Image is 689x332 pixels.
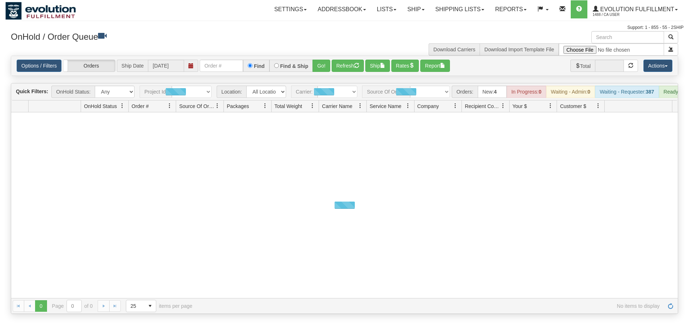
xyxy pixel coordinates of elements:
span: 1488 / CA User [593,11,647,18]
a: Options / Filters [17,60,61,72]
div: Waiting - Admin: [546,86,595,98]
span: items per page [126,300,192,312]
span: Location: [217,86,246,98]
strong: 0 [587,89,590,95]
strong: 387 [646,89,654,95]
a: Reports [490,0,532,18]
iframe: chat widget [672,129,688,203]
span: Evolution Fulfillment [599,6,674,12]
span: OnHold Status [84,103,117,110]
span: Your $ [513,103,527,110]
label: Find [254,64,265,69]
span: Page 0 [35,300,47,312]
button: Search [664,31,678,43]
input: Search [591,31,664,43]
span: Total Weight [275,103,302,110]
span: Customer $ [560,103,586,110]
div: grid toolbar [11,83,678,100]
a: Your $ filter column settings [544,100,557,112]
a: Settings [269,0,312,18]
strong: 4 [494,89,497,95]
h3: OnHold / Order Queue [11,31,339,42]
a: Company filter column settings [449,100,462,112]
a: Download Carriers [433,47,475,52]
a: Evolution Fulfillment 1488 / CA User [587,0,683,18]
span: Recipient Country [465,103,500,110]
span: Service Name [370,103,401,110]
button: Report [420,60,450,72]
a: OnHold Status filter column settings [116,100,128,112]
label: Find & Ship [280,64,309,69]
a: Order # filter column settings [163,100,176,112]
span: Orders: [452,86,478,98]
img: logo1488.jpg [5,2,76,20]
div: New: [478,86,507,98]
span: Total [570,60,595,72]
span: Packages [227,103,249,110]
a: Source Of Order filter column settings [211,100,224,112]
div: In Progress: [507,86,546,98]
div: Support: 1 - 855 - 55 - 2SHIP [5,25,684,31]
span: Page of 0 [52,300,93,312]
span: Page sizes drop down [126,300,156,312]
span: 25 [131,302,140,310]
a: Refresh [665,300,676,312]
button: Ship [365,60,390,72]
a: Addressbook [312,0,371,18]
input: Order # [200,60,243,72]
button: Go! [312,60,330,72]
a: Recipient Country filter column settings [497,100,509,112]
strong: 0 [539,89,541,95]
span: OnHold Status: [51,86,95,98]
span: Carrier Name [322,103,352,110]
div: Waiting - Requester: [595,86,659,98]
a: Ship [402,0,430,18]
button: Rates [391,60,419,72]
a: Service Name filter column settings [402,100,414,112]
label: Quick Filters: [16,88,48,95]
span: Order # [132,103,149,110]
a: Carrier Name filter column settings [354,100,366,112]
a: Shipping lists [430,0,490,18]
span: Company [417,103,439,110]
button: Actions [643,60,672,72]
input: Import [559,43,664,56]
a: Packages filter column settings [259,100,271,112]
span: No items to display [203,303,660,309]
button: Refresh [332,60,364,72]
a: Total Weight filter column settings [306,100,319,112]
a: Download Import Template File [484,47,554,52]
span: Ship Date [117,60,148,72]
span: select [144,300,156,312]
a: Customer $ filter column settings [592,100,604,112]
label: Orders [63,60,115,72]
a: Lists [371,0,402,18]
span: Source Of Order [179,103,214,110]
